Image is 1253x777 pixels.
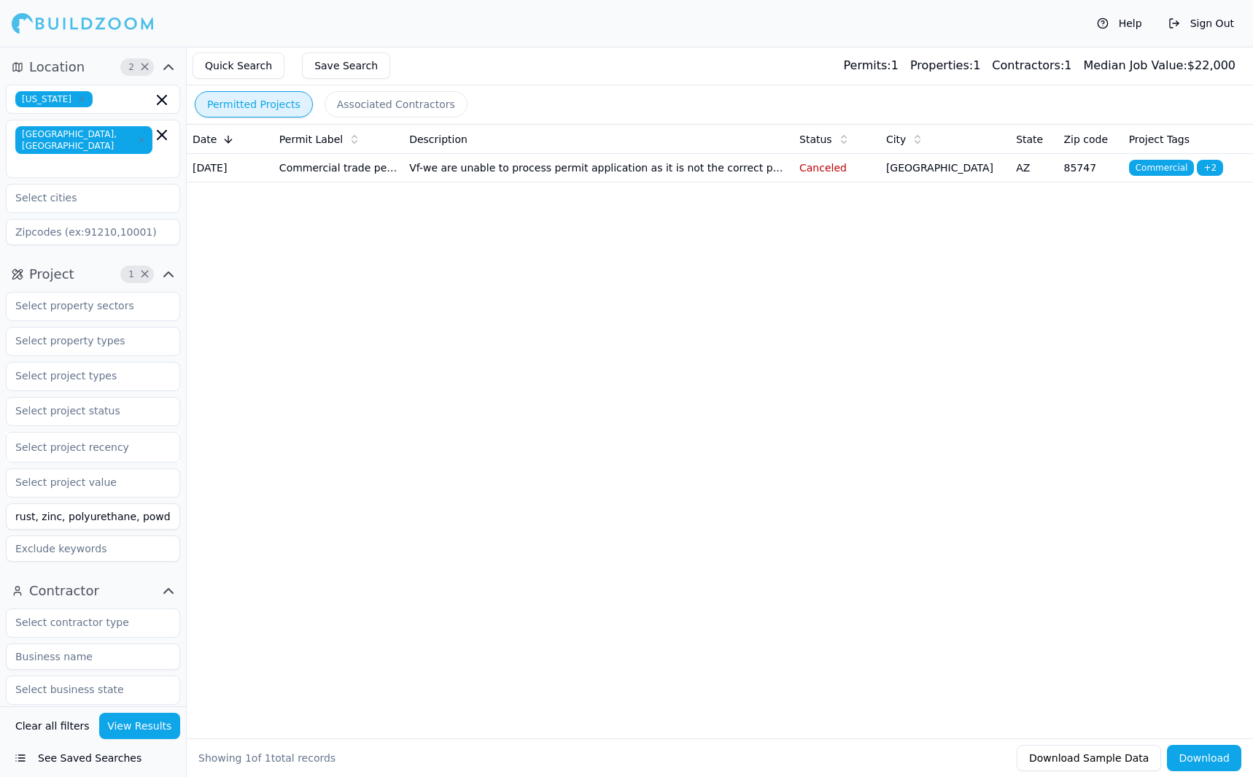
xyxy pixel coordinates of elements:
input: Select cities [7,185,161,211]
button: View Results [99,713,181,739]
span: Permits: [843,58,891,72]
input: Select property sectors [7,293,161,319]
span: City [886,132,906,147]
span: 1 [265,752,271,764]
td: 85747 [1058,154,1123,182]
span: Clear Project filters [139,271,150,278]
input: Zipcodes (ex:91210,10001) [6,219,180,245]
span: Commercial [1129,160,1195,176]
button: Permitted Projects [195,91,313,117]
button: Associated Contractors [325,91,468,117]
span: State [1016,132,1043,147]
span: 2 [124,60,139,74]
span: Project Tags [1129,132,1190,147]
input: Select project value [7,469,161,495]
button: Project1Clear Project filters [6,263,180,286]
span: Zip code [1064,132,1109,147]
span: Properties: [910,58,973,72]
input: Select contractor type [7,609,161,635]
button: Quick Search [193,53,284,79]
button: Location2Clear Location filters [6,55,180,79]
button: Sign Out [1161,12,1241,35]
span: Location [29,57,85,77]
input: Keywords (ex: solar, thermal) [6,503,180,530]
td: Vf-we are unable to process permit application as it is not the correct permit type. Please apply... [403,154,794,182]
span: Contractor [29,581,99,601]
button: Clear all filters [12,713,93,739]
button: Help [1090,12,1149,35]
div: 1 [910,57,980,74]
span: Contractors: [992,58,1064,72]
p: Canceled [799,161,874,175]
span: Permit Label [279,132,343,147]
button: Contractor [6,579,180,603]
input: Select property types [7,328,161,354]
input: Select business state [7,676,161,703]
span: Clear Location filters [139,63,150,71]
button: Download [1167,745,1241,771]
span: Description [409,132,468,147]
span: [US_STATE] [15,91,93,107]
input: Business name [6,643,180,670]
input: Select project status [7,398,161,424]
span: Date [193,132,217,147]
button: Download Sample Data [1017,745,1161,771]
td: [GEOGRAPHIC_DATA] [880,154,1010,182]
button: Save Search [302,53,390,79]
span: [GEOGRAPHIC_DATA], [GEOGRAPHIC_DATA] [15,126,152,154]
div: Showing of total records [198,751,335,765]
button: See Saved Searches [6,745,180,771]
span: + 2 [1197,160,1223,176]
td: Commercial trade permit [274,154,403,182]
div: 1 [992,57,1071,74]
input: Select project types [7,363,161,389]
span: Project [29,264,74,285]
input: Exclude keywords [6,536,180,562]
span: Status [799,132,832,147]
span: 1 [245,752,252,764]
div: $ 22,000 [1083,57,1235,74]
span: 1 [124,267,139,282]
td: AZ [1010,154,1058,182]
div: 1 [843,57,898,74]
span: Median Job Value: [1083,58,1187,72]
td: [DATE] [187,154,274,182]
